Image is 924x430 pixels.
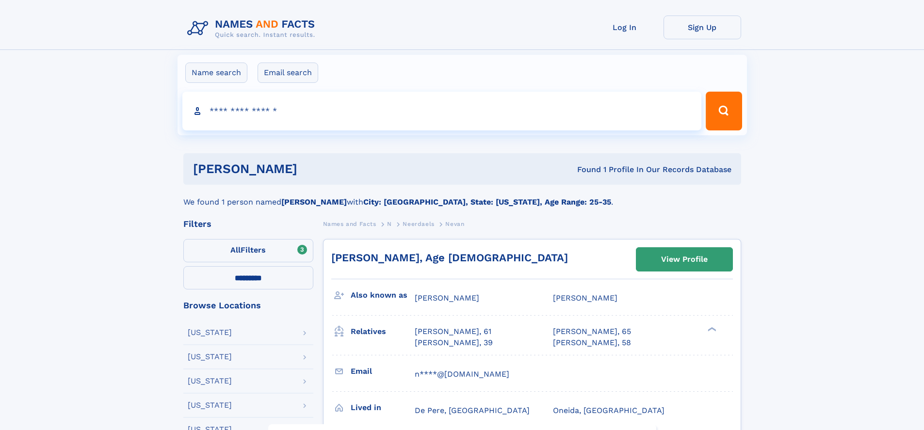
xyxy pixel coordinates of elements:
a: Sign Up [664,16,741,39]
span: N [387,221,392,227]
h3: Also known as [351,287,415,303]
a: N [387,218,392,230]
span: [PERSON_NAME] [415,293,479,303]
div: [US_STATE] [188,377,232,385]
a: [PERSON_NAME], 39 [415,337,493,348]
a: View Profile [636,248,732,271]
a: [PERSON_NAME], Age [DEMOGRAPHIC_DATA] [331,252,568,264]
span: All [230,245,241,255]
span: [PERSON_NAME] [553,293,617,303]
span: De Pere, [GEOGRAPHIC_DATA] [415,406,530,415]
a: [PERSON_NAME], 61 [415,326,491,337]
b: [PERSON_NAME] [281,197,347,207]
h3: Email [351,363,415,380]
span: Nevan [445,221,464,227]
a: [PERSON_NAME], 65 [553,326,631,337]
h1: [PERSON_NAME] [193,163,438,175]
div: ❯ [705,326,717,333]
label: Name search [185,63,247,83]
a: Names and Facts [323,218,376,230]
div: We found 1 person named with . [183,185,741,208]
label: Email search [258,63,318,83]
div: [US_STATE] [188,401,232,409]
div: [US_STATE] [188,329,232,336]
div: Browse Locations [183,301,313,310]
img: Logo Names and Facts [183,16,323,42]
input: search input [182,92,702,130]
div: [US_STATE] [188,353,232,361]
a: [PERSON_NAME], 58 [553,337,631,348]
span: Neerdaels [403,221,434,227]
b: City: [GEOGRAPHIC_DATA], State: [US_STATE], Age Range: 25-35 [363,197,611,207]
a: Neerdaels [403,218,434,230]
a: Log In [586,16,664,39]
h3: Relatives [351,323,415,340]
div: Filters [183,220,313,228]
span: Oneida, [GEOGRAPHIC_DATA] [553,406,665,415]
h3: Lived in [351,399,415,416]
div: View Profile [661,248,708,271]
button: Search Button [706,92,742,130]
label: Filters [183,239,313,262]
div: Found 1 Profile In Our Records Database [437,164,731,175]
